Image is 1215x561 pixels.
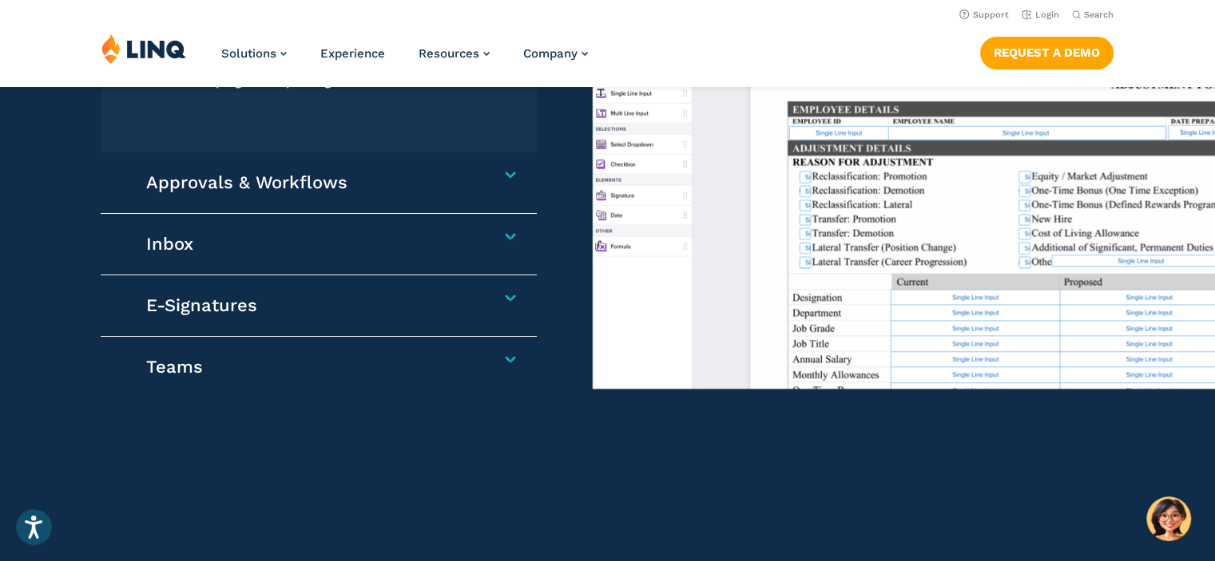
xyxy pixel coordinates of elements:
a: Request a Demo [980,37,1114,69]
span: Resources [419,46,479,61]
h4: E-Signatures [146,294,476,317]
h4: Teams [146,356,476,378]
span: Company [523,46,578,61]
a: Solutions [221,46,287,61]
a: Resources [419,46,490,61]
img: LINQ | K‑12 Software [101,34,186,64]
nav: Primary Navigation [221,34,588,86]
a: Support [959,10,1009,20]
a: Experience [320,46,385,61]
span: Search [1084,10,1114,20]
a: Company [523,46,588,61]
a: Login [1022,10,1059,20]
span: Solutions [221,46,276,61]
h4: Approvals & Workflows [146,172,476,194]
h4: Inbox [146,233,476,255]
button: Hello, have a question? Let’s chat. [1146,496,1191,541]
button: Open Search Bar [1072,9,1114,21]
nav: Button Navigation [980,34,1114,69]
